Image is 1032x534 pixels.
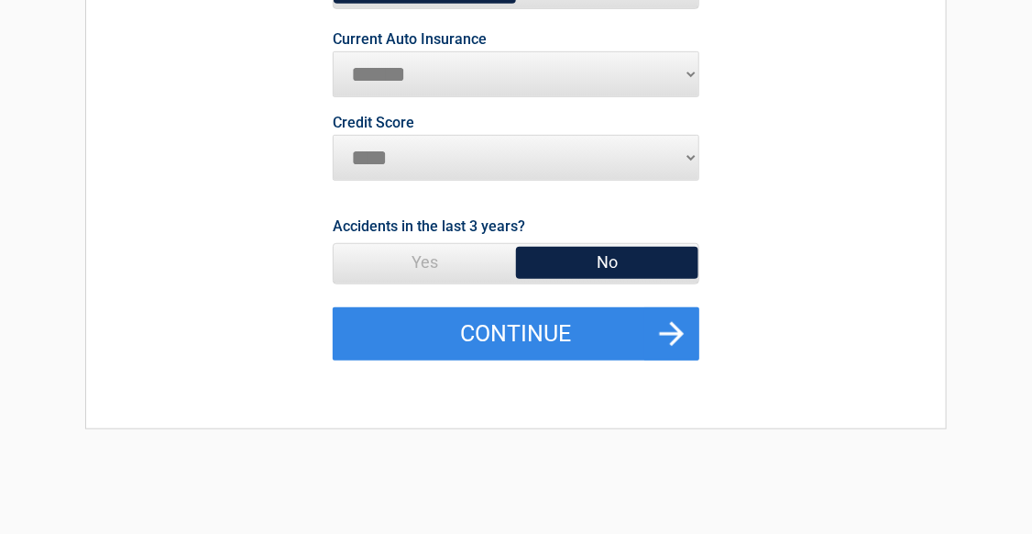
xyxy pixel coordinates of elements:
[334,244,516,281] span: Yes
[333,214,525,239] label: Accidents in the last 3 years?
[516,244,698,281] span: No
[333,116,414,130] label: Credit Score
[333,32,487,47] label: Current Auto Insurance
[333,307,699,361] button: Continue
